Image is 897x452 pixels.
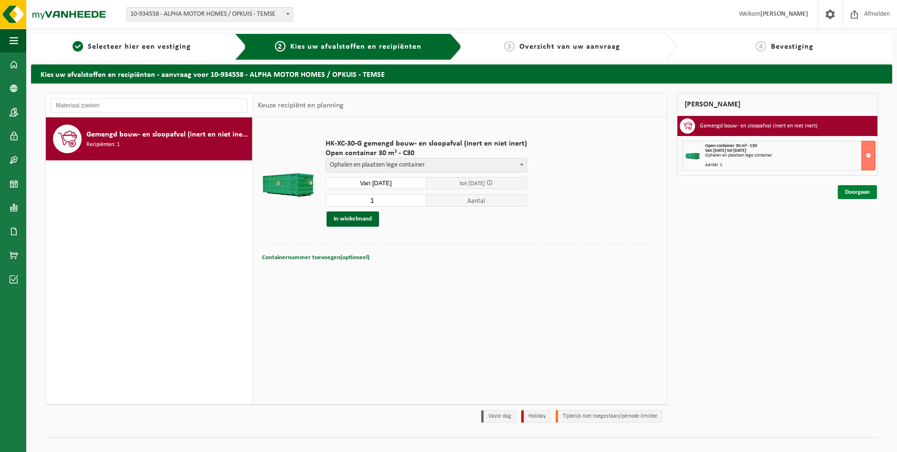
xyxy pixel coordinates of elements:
[705,163,875,168] div: Aantal: 1
[556,410,663,423] li: Tijdelijk niet toegestaan/période limitée
[460,180,485,187] span: tot [DATE]
[262,254,369,261] span: Containernummer toevoegen(optioneel)
[88,43,191,51] span: Selecteer hier een vestiging
[771,43,813,51] span: Bevestiging
[253,94,348,117] div: Keuze recipiënt en planning
[760,11,808,18] strong: [PERSON_NAME]
[700,118,818,134] h3: Gemengd bouw- en sloopafval (inert en niet inert)
[326,148,527,158] span: Open container 30 m³ - C30
[51,98,248,113] input: Materiaal zoeken
[46,117,253,160] button: Gemengd bouw- en sloopafval (inert en niet inert) Recipiënten: 1
[326,158,527,172] span: Ophalen en plaatsen lege container
[481,410,517,423] li: Vaste dag
[86,140,120,149] span: Recipiënten: 1
[705,148,746,153] strong: Van [DATE] tot [DATE]
[290,43,422,51] span: Kies uw afvalstoffen en recipiënten
[326,139,527,148] span: HK-XC-30-G gemengd bouw- en sloopafval (inert en niet inert)
[31,64,892,83] h2: Kies uw afvalstoffen en recipiënten - aanvraag voor 10-934558 - ALPHA MOTOR HOMES / OPKUIS - TEMSE
[504,41,515,52] span: 3
[326,158,527,172] span: Ophalen en plaatsen lege container
[126,7,293,21] span: 10-934558 - ALPHA MOTOR HOMES / OPKUIS - TEMSE
[838,185,877,199] a: Doorgaan
[261,251,370,264] button: Containernummer toevoegen(optioneel)
[127,8,293,21] span: 10-934558 - ALPHA MOTOR HOMES / OPKUIS - TEMSE
[36,41,227,53] a: 1Selecteer hier een vestiging
[705,143,757,148] span: Open container 30 m³ - C30
[677,93,878,116] div: [PERSON_NAME]
[86,129,250,140] span: Gemengd bouw- en sloopafval (inert en niet inert)
[275,41,285,52] span: 2
[705,153,875,158] div: Ophalen en plaatsen lege container
[519,43,620,51] span: Overzicht van uw aanvraag
[426,194,527,207] span: Aantal
[327,211,379,227] button: In winkelmand
[73,41,83,52] span: 1
[326,177,426,189] input: Selecteer datum
[756,41,766,52] span: 4
[521,410,551,423] li: Holiday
